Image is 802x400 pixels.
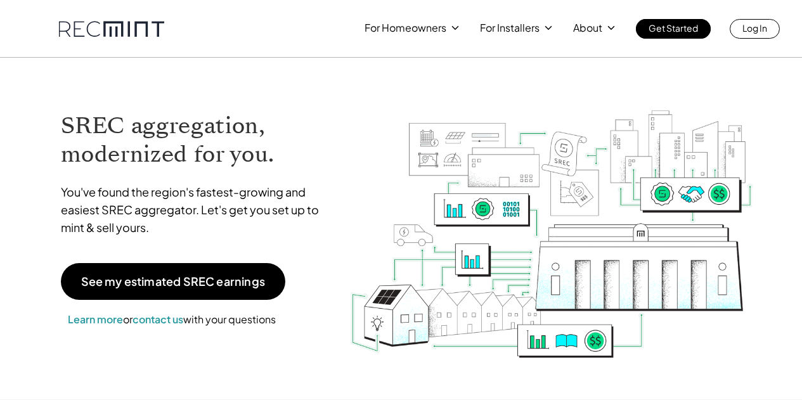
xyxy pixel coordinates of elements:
p: About [573,19,602,37]
p: For Homeowners [365,19,446,37]
h1: SREC aggregation, modernized for you. [61,112,331,169]
p: You've found the region's fastest-growing and easiest SREC aggregator. Let's get you set up to mi... [61,183,331,236]
p: or with your questions [61,311,283,328]
a: Learn more [68,313,123,326]
img: RECmint value cycle [349,77,754,361]
p: Log In [742,19,767,37]
p: For Installers [480,19,540,37]
a: contact us [133,313,183,326]
a: Log In [730,19,780,39]
a: Get Started [636,19,711,39]
a: See my estimated SREC earnings [61,263,285,300]
p: Get Started [649,19,698,37]
p: See my estimated SREC earnings [81,276,265,287]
